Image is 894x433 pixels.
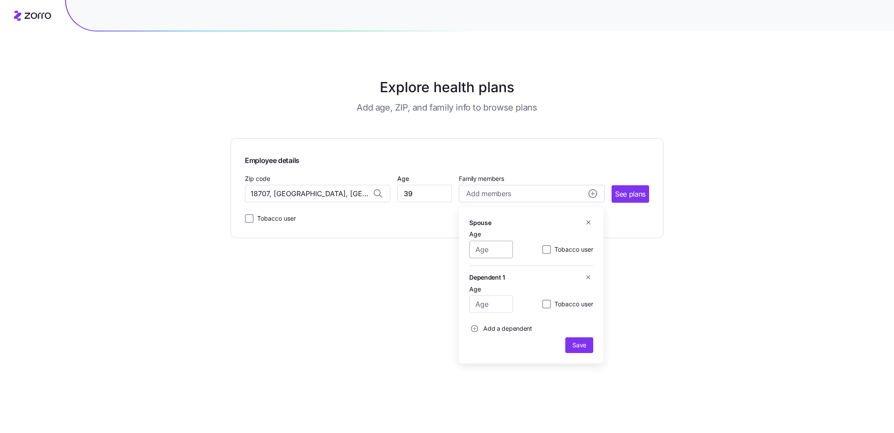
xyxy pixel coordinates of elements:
label: Age [469,284,481,294]
input: Age [397,185,452,202]
button: Save [565,337,593,353]
h5: Spouse [469,218,491,227]
label: Tobacco user [551,299,593,309]
input: Age [469,241,513,258]
h5: Dependent 1 [469,273,505,282]
span: Save [572,341,586,350]
button: Add membersadd icon [459,185,604,202]
span: Employee details [245,152,299,166]
span: Family members [459,174,604,183]
div: Add membersadd icon [459,207,604,364]
label: Zip code [245,174,270,184]
input: Age [469,295,513,313]
label: Tobacco user [551,244,593,255]
span: See plans [615,189,646,200]
label: Age [469,229,481,239]
svg: add icon [471,325,478,332]
label: Age [397,174,409,184]
span: Add a dependent [483,324,532,333]
label: Tobacco user [254,213,296,224]
svg: add icon [588,189,597,198]
h1: Explore health plans [252,77,642,98]
button: Add a dependent [469,320,532,337]
button: See plans [612,185,649,203]
h3: Add age, ZIP, and family info to browse plans [357,101,537,114]
span: Add members [466,188,511,199]
input: Zip code [245,185,390,202]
